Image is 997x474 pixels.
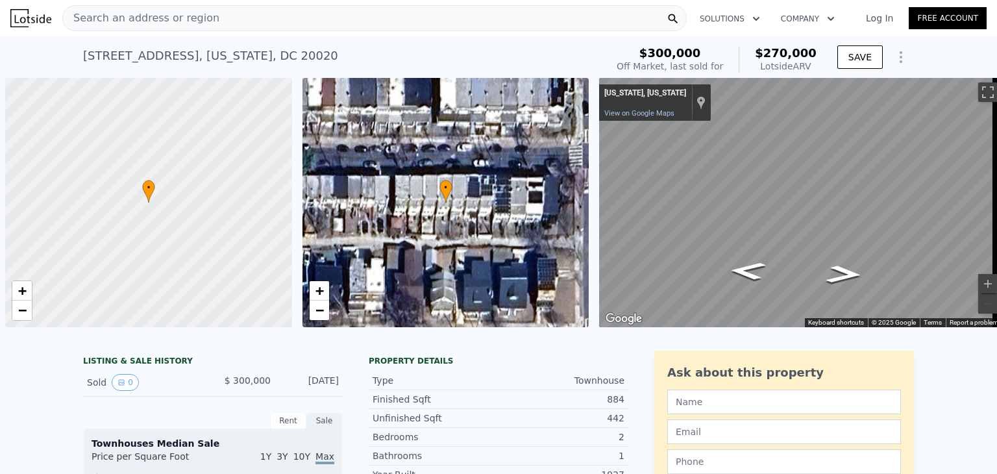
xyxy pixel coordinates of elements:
[770,7,845,31] button: Company
[369,356,628,366] div: Property details
[498,393,624,406] div: 884
[850,12,909,25] a: Log In
[225,375,271,386] span: $ 300,000
[617,60,723,73] div: Off Market, last sold for
[315,451,334,464] span: Max
[498,412,624,425] div: 442
[604,88,686,99] div: [US_STATE], [US_STATE]
[112,374,139,391] button: View historical data
[260,451,271,462] span: 1Y
[281,374,339,391] div: [DATE]
[18,282,27,299] span: +
[808,318,864,327] button: Keyboard shortcuts
[12,281,32,301] a: Zoom in
[602,310,645,327] a: Open this area in Google Maps (opens a new window)
[18,302,27,318] span: −
[498,449,624,462] div: 1
[811,261,878,288] path: Go East
[755,46,817,60] span: $270,000
[924,319,942,326] a: Terms
[306,412,343,429] div: Sale
[498,374,624,387] div: Townhouse
[498,430,624,443] div: 2
[373,412,498,425] div: Unfinished Sqft
[667,449,901,474] input: Phone
[837,45,883,69] button: SAVE
[83,356,343,369] div: LISTING & SALE HISTORY
[315,302,323,318] span: −
[12,301,32,320] a: Zoom out
[604,109,674,118] a: View on Google Maps
[92,437,334,450] div: Townhouses Median Sale
[142,182,155,193] span: •
[142,180,155,203] div: •
[293,451,310,462] span: 10Y
[277,451,288,462] span: 3Y
[714,258,781,284] path: Go West
[872,319,916,326] span: © 2025 Google
[310,301,329,320] a: Zoom out
[92,450,213,471] div: Price per Square Foot
[373,430,498,443] div: Bedrooms
[10,9,51,27] img: Lotside
[888,44,914,70] button: Show Options
[755,60,817,73] div: Lotside ARV
[689,7,770,31] button: Solutions
[696,95,706,110] a: Show location on map
[87,374,203,391] div: Sold
[909,7,987,29] a: Free Account
[439,182,452,193] span: •
[83,47,338,65] div: [STREET_ADDRESS] , [US_STATE] , DC 20020
[373,393,498,406] div: Finished Sqft
[639,46,701,60] span: $300,000
[270,412,306,429] div: Rent
[315,282,323,299] span: +
[667,364,901,382] div: Ask about this property
[667,419,901,444] input: Email
[602,310,645,327] img: Google
[667,390,901,414] input: Name
[373,449,498,462] div: Bathrooms
[439,180,452,203] div: •
[310,281,329,301] a: Zoom in
[373,374,498,387] div: Type
[63,10,219,26] span: Search an address or region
